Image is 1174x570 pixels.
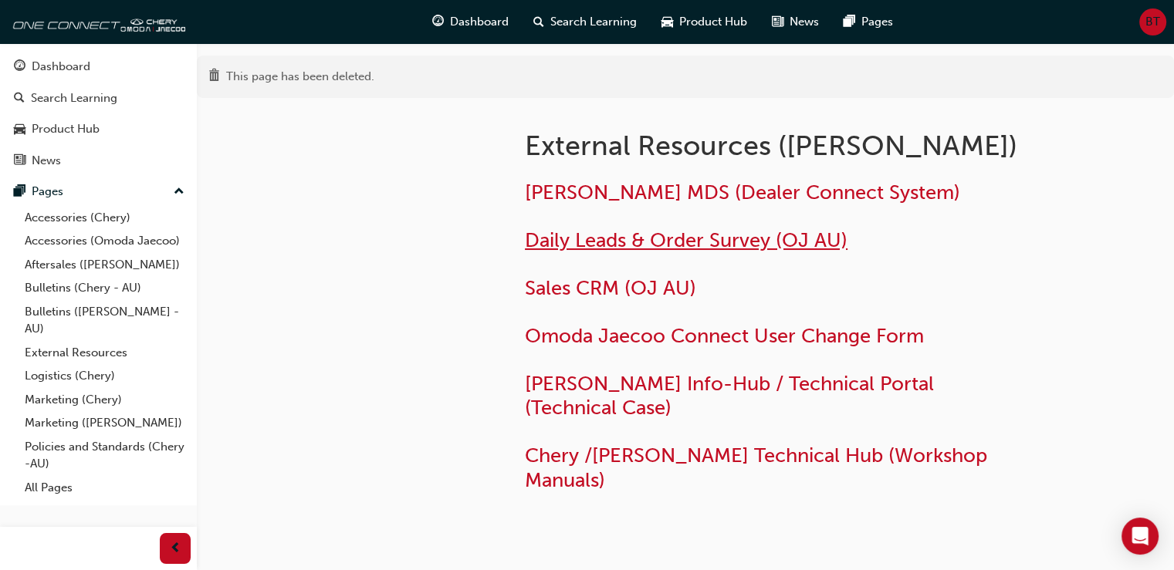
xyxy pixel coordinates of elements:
div: Dashboard [32,58,90,76]
div: This page has been deleted. [226,68,374,86]
a: Logistics (Chery) [19,364,191,388]
a: Product Hub [6,115,191,143]
span: pages-icon [844,12,855,32]
span: Dashboard [450,13,509,31]
a: External Resources [19,341,191,365]
span: guage-icon [14,60,25,74]
h1: External Resources ([PERSON_NAME]) [525,129,1031,163]
span: guage-icon [432,12,444,32]
button: BT [1139,8,1166,35]
div: Product Hub [32,120,100,138]
span: pageStatus_REMOVED-icon [208,70,220,84]
div: Open Intercom Messenger [1122,518,1159,555]
a: [PERSON_NAME] Info-Hub / Technical Portal (Technical Case) [525,372,939,420]
a: Marketing (Chery) [19,388,191,412]
span: search-icon [14,92,25,106]
a: Sales CRM (OJ AU) [525,276,696,300]
img: oneconnect [8,6,185,37]
span: Product Hub [679,13,747,31]
span: search-icon [533,12,544,32]
span: Pages [861,13,893,31]
span: pages-icon [14,185,25,199]
a: Aftersales ([PERSON_NAME]) [19,253,191,277]
button: Pages [6,177,191,206]
span: News [790,13,819,31]
span: Search Learning [550,13,637,31]
button: DashboardSearch LearningProduct HubNews [6,49,191,177]
a: Dashboard [6,52,191,81]
span: prev-icon [170,539,181,558]
a: All Pages [19,476,191,500]
a: news-iconNews [760,6,831,38]
a: Accessories (Omoda Jaecoo) [19,229,191,253]
a: guage-iconDashboard [420,6,521,38]
a: Marketing ([PERSON_NAME]) [19,411,191,435]
span: BT [1145,13,1160,31]
span: news-icon [14,154,25,168]
a: Policies and Standards (Chery -AU) [19,435,191,476]
a: pages-iconPages [831,6,905,38]
a: Accessories (Chery) [19,206,191,230]
a: Chery /[PERSON_NAME] Technical Hub (Workshop Manuals) [525,444,993,492]
a: Bulletins ([PERSON_NAME] - AU) [19,300,191,341]
span: news-icon [772,12,783,32]
a: search-iconSearch Learning [521,6,649,38]
a: Bulletins (Chery - AU) [19,276,191,300]
div: Pages [32,183,63,201]
a: News [6,147,191,175]
a: [PERSON_NAME] MDS (Dealer Connect System) [525,180,960,204]
span: car-icon [14,123,25,137]
a: Omoda Jaecoo Connect User Change Form [525,324,924,348]
span: car-icon [661,12,673,32]
div: News [32,152,61,170]
a: Search Learning [6,84,191,113]
a: Daily Leads & Order Survey (OJ AU) [525,228,848,252]
div: Search Learning [31,89,117,107]
a: car-iconProduct Hub [649,6,760,38]
span: up-icon [174,182,184,202]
